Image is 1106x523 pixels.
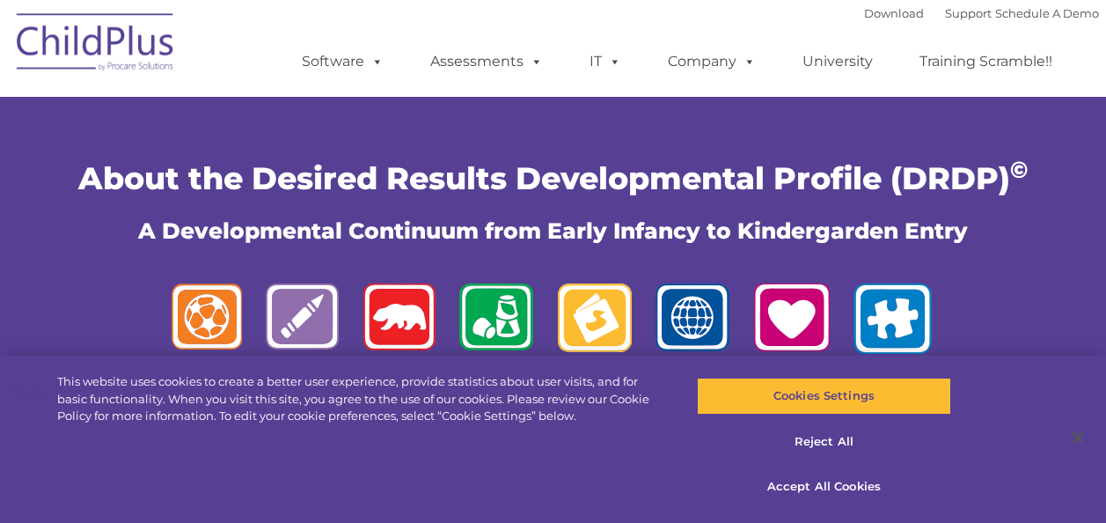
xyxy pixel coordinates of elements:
span: About the Desired Results Developmental Profile (DRDP) [78,159,1028,197]
a: Company [650,44,773,79]
button: Close [1058,418,1097,457]
div: This website uses cookies to create a better user experience, provide statistics about user visit... [57,373,663,425]
img: logos [157,273,949,372]
button: Cookies Settings [697,378,951,415]
a: Assessments [413,44,560,79]
button: Reject All [697,424,951,460]
font: | [864,6,1099,20]
a: University [785,44,890,79]
a: Software [284,44,401,79]
a: Download [864,6,924,20]
img: ChildPlus by Procare Solutions [8,1,184,89]
a: Schedule A Demo [995,6,1099,20]
button: Accept All Cookies [697,468,951,505]
sup: © [1010,156,1028,184]
a: Support [945,6,992,20]
a: IT [572,44,639,79]
a: Training Scramble!! [902,44,1070,79]
span: A Developmental Continuum from Early Infancy to Kindergarden Entry [138,217,968,244]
